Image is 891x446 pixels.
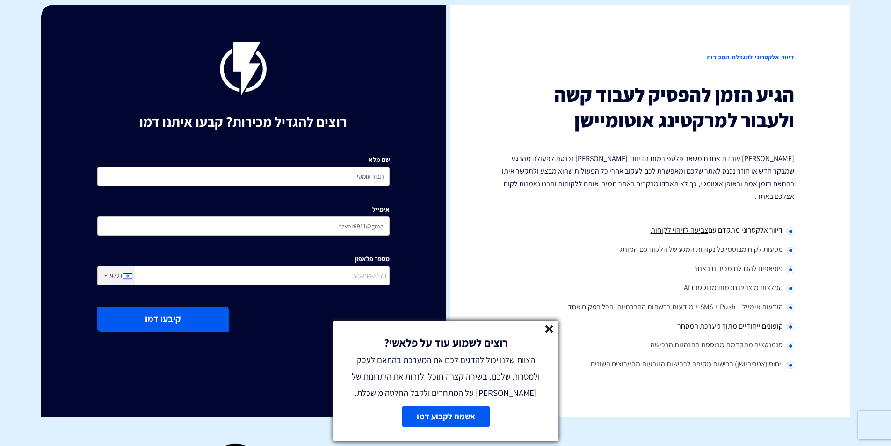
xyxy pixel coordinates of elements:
label: מספר פלאפון [355,254,390,263]
span: דיוור אלקטרוני מתקדם עם [708,225,783,235]
div: Israel (‫ישראל‬‎): +972 [98,266,135,285]
h2: דיוור אלקטרוני להגדלת המכירות [502,42,794,73]
h3: הגיע הזמן להפסיק לעבוד קשה ולעבור למרקטינג אוטומיישן [502,82,794,133]
li: סגמנטציה מתקדמת מבוססת התנהגות הרכישה [502,336,794,355]
li: מסעות לקוח מבוססי כל נקודות המגע של הלקוח עם המותג [502,241,794,260]
li: המלצות מוצרים חכמות מבוססות AI [502,279,794,298]
label: שם מלא [369,155,390,164]
h1: רוצים להגדיל מכירות? קבעו איתנו דמו [97,114,390,130]
span: צביעה לזיהוי לקוחות [651,225,708,235]
button: קיבעו דמו [97,307,229,331]
li: ייחוס (אטריביושן) רכישות מקיפה לרכישות הנובעות מהערוצים השונים [502,355,794,374]
li: הודעות אימייל + SMS + Push + מודעות ברשתות החברתיות, הכל במקום אחד [502,298,794,317]
input: 50-234-5678 [97,266,390,285]
div: +972 [110,271,123,280]
label: אימייל [372,205,390,214]
li: פופאפים להגדלת מכירות באתר [502,260,794,279]
p: [PERSON_NAME] עובדת אחרת משאר פלטפורמות הדיוור, [PERSON_NAME] נכנסת לפעולה מהרגע שמבקר חדש או חוז... [502,152,794,203]
span: קופונים ייחודיים מתוך מערכת המסחר [677,321,783,331]
img: flashy-black.png [220,42,267,95]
